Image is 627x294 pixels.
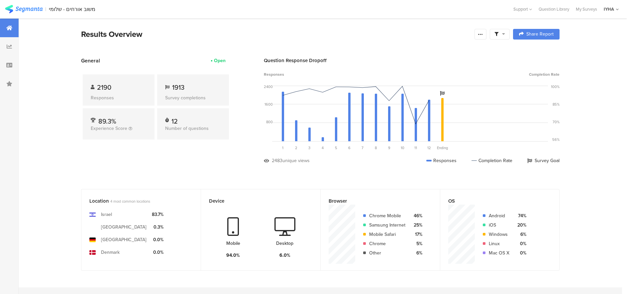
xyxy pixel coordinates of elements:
div: Location [89,197,182,205]
div: 94.0% [226,252,240,259]
div: [GEOGRAPHIC_DATA] [101,236,147,243]
div: Android [489,212,509,219]
div: Denmark [101,249,120,256]
div: 46% [411,212,422,219]
span: 9 [388,145,390,150]
div: 6% [411,249,422,256]
div: 74% [515,212,526,219]
span: 10 [401,145,404,150]
div: 2400 [264,84,273,89]
span: 11 [414,145,417,150]
div: Responses [91,94,147,101]
div: Israel [101,211,112,218]
span: 1913 [172,82,184,92]
span: 3 [308,145,310,150]
div: 0.0% [152,249,163,256]
div: 12 [171,116,178,123]
div: [GEOGRAPHIC_DATA] [101,224,147,231]
div: 100% [551,84,560,89]
div: Linux [489,240,509,247]
div: OS [448,197,540,205]
a: Question Library [535,6,573,12]
div: | [45,5,46,13]
span: 89.3% [98,116,116,126]
span: 2 [295,145,297,150]
div: IYHA [604,6,614,12]
div: Responses [426,157,457,164]
span: 4 most common locations [110,199,150,204]
div: Completion Rate [471,157,512,164]
div: 70% [553,119,560,125]
div: Mac OS X [489,249,509,256]
div: Ending [436,145,449,150]
i: Survey Goal [440,91,445,96]
span: Experience Score [91,125,127,132]
div: Browser [329,197,421,205]
div: 56% [552,137,560,142]
div: Windows [489,231,509,238]
div: Samsung Internet [369,222,405,229]
div: 2483 [272,157,282,164]
span: 2190 [97,82,111,92]
div: 0.0% [152,236,163,243]
div: 85% [553,102,560,107]
div: Chrome [369,240,405,247]
div: 25% [411,222,422,229]
div: 0% [515,240,526,247]
div: 800 [266,119,273,125]
div: 5% [411,240,422,247]
div: 0% [515,249,526,256]
div: Desktop [276,240,293,247]
div: 17% [411,231,422,238]
img: segmanta logo [5,5,43,13]
span: 4 [322,145,324,150]
div: 20% [515,222,526,229]
div: Survey completions [165,94,221,101]
div: Support [513,4,532,14]
div: 1600 [264,102,273,107]
span: 8 [375,145,377,150]
span: 6 [348,145,351,150]
span: Share Report [526,32,554,37]
span: 7 [362,145,364,150]
div: Device [209,197,301,205]
div: 6% [515,231,526,238]
span: 12 [427,145,431,150]
span: 5 [335,145,337,150]
div: iOS [489,222,509,229]
div: Mobile [226,240,240,247]
div: Results Overview [81,28,471,40]
span: Responses [264,71,284,77]
div: משוב אורחים - שלומי [49,6,95,12]
span: General [81,57,100,64]
div: 6.0% [279,252,290,259]
span: 1 [282,145,283,150]
span: Completion Rate [529,71,560,77]
a: My Surveys [573,6,600,12]
div: 0.3% [152,224,163,231]
div: Question Response Dropoff [264,57,560,64]
div: unique views [282,157,310,164]
div: Mobile Safari [369,231,405,238]
span: Number of questions [165,125,209,132]
div: Chrome Mobile [369,212,405,219]
div: Other [369,249,405,256]
div: Survey Goal [527,157,560,164]
div: Open [214,57,226,64]
div: 83.7% [152,211,163,218]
